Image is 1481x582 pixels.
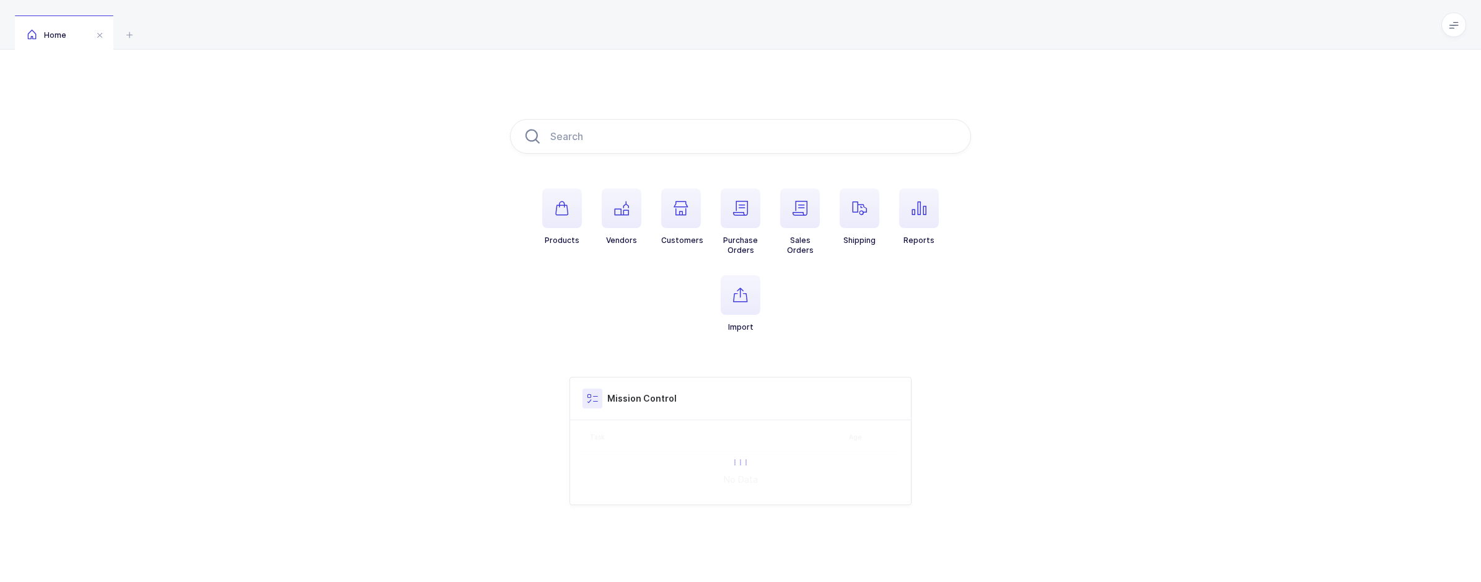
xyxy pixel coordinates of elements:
[607,392,677,405] h3: Mission Control
[840,188,879,245] button: Shipping
[510,119,971,154] input: Search
[721,188,760,255] button: PurchaseOrders
[602,188,641,245] button: Vendors
[721,275,760,332] button: Import
[27,30,66,40] span: Home
[661,188,703,245] button: Customers
[780,188,820,255] button: SalesOrders
[542,188,582,245] button: Products
[899,188,939,245] button: Reports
